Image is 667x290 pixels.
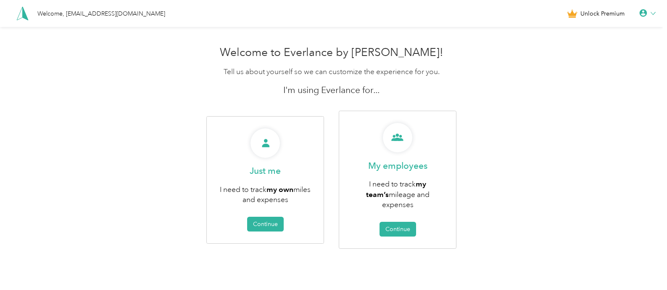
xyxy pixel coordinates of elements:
div: Welcome, [EMAIL_ADDRESS][DOMAIN_NAME] [37,9,165,18]
p: Just me [250,165,281,177]
h1: Welcome to Everlance by [PERSON_NAME]! [166,46,497,59]
p: I'm using Everlance for... [166,84,497,96]
span: I need to track mileage and expenses [366,179,430,209]
p: My employees [368,160,427,172]
b: my team’s [366,179,427,199]
p: Tell us about yourself so we can customize the experience for you. [166,67,497,77]
span: Unlock Premium [580,9,625,18]
span: I need to track miles and expenses [220,185,311,205]
button: Continue [380,222,416,237]
button: Continue [247,217,284,231]
b: my own [266,185,293,194]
